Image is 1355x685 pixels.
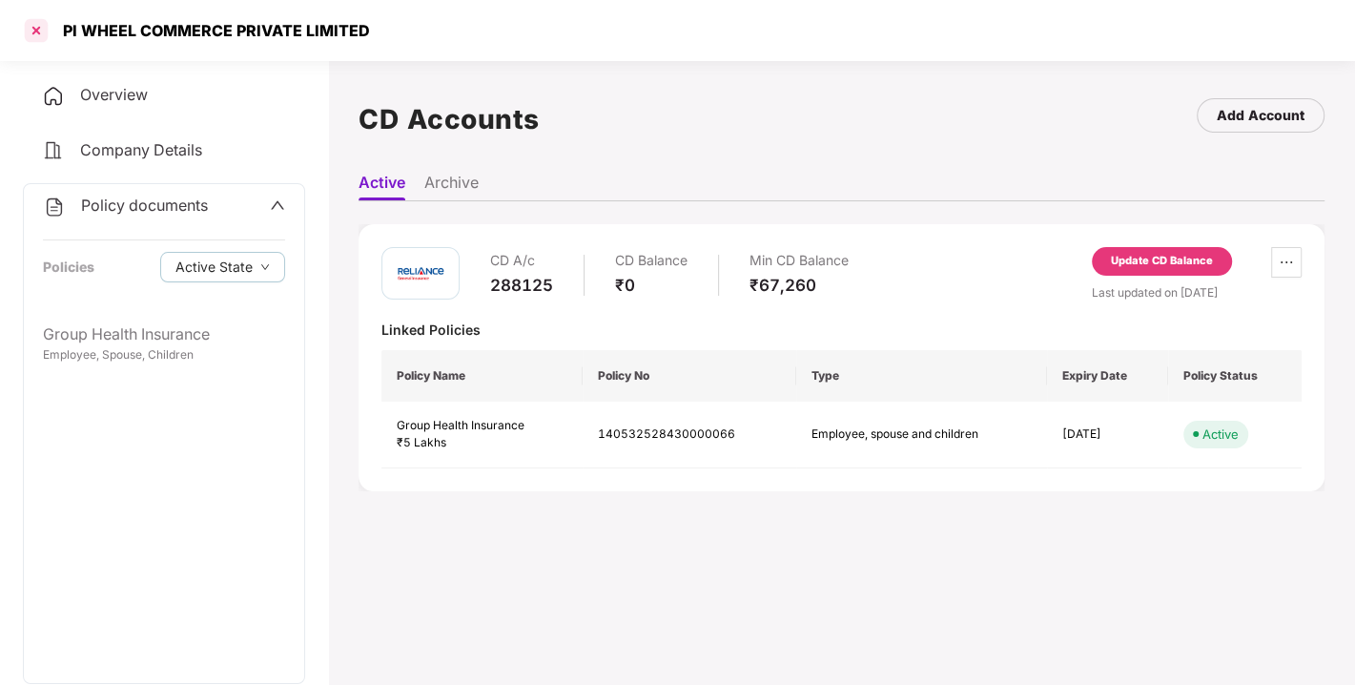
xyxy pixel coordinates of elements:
[51,21,370,40] div: PI WHEEL COMMERCE PRIVATE LIMITED
[397,417,567,435] div: Group Health Insurance
[1272,255,1301,270] span: ellipsis
[381,350,583,402] th: Policy Name
[490,275,553,296] div: 288125
[381,321,1302,339] div: Linked Policies
[615,247,688,275] div: CD Balance
[43,257,94,278] div: Policies
[392,261,449,285] img: rgi.png
[359,98,540,140] h1: CD Accounts
[811,426,1021,444] div: Employee, spouse and children
[749,247,849,275] div: Min CD Balance
[1092,283,1302,301] div: Last updated on [DATE]
[1047,402,1168,469] td: [DATE]
[43,346,285,364] div: Employee, Spouse, Children
[397,435,446,449] span: ₹5 Lakhs
[1202,425,1239,444] div: Active
[42,85,65,108] img: svg+xml;base64,PHN2ZyB4bWxucz0iaHR0cDovL3d3dy53My5vcmcvMjAwMC9zdmciIHdpZHRoPSIyNCIgaGVpZ2h0PSIyNC...
[359,173,405,200] li: Active
[583,350,796,402] th: Policy No
[1047,350,1168,402] th: Expiry Date
[1168,350,1302,402] th: Policy Status
[80,140,202,159] span: Company Details
[796,350,1047,402] th: Type
[43,322,285,346] div: Group Health Insurance
[43,196,66,218] img: svg+xml;base64,PHN2ZyB4bWxucz0iaHR0cDovL3d3dy53My5vcmcvMjAwMC9zdmciIHdpZHRoPSIyNCIgaGVpZ2h0PSIyNC...
[1271,247,1302,278] button: ellipsis
[424,173,479,200] li: Archive
[1217,105,1304,126] div: Add Account
[270,197,285,213] span: up
[160,252,285,282] button: Active Statedown
[749,275,849,296] div: ₹67,260
[42,139,65,162] img: svg+xml;base64,PHN2ZyB4bWxucz0iaHR0cDovL3d3dy53My5vcmcvMjAwMC9zdmciIHdpZHRoPSIyNCIgaGVpZ2h0PSIyNC...
[490,247,553,275] div: CD A/c
[615,275,688,296] div: ₹0
[583,402,796,469] td: 140532528430000066
[175,257,253,278] span: Active State
[260,262,270,273] span: down
[1111,253,1213,270] div: Update CD Balance
[81,196,208,215] span: Policy documents
[80,85,148,104] span: Overview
